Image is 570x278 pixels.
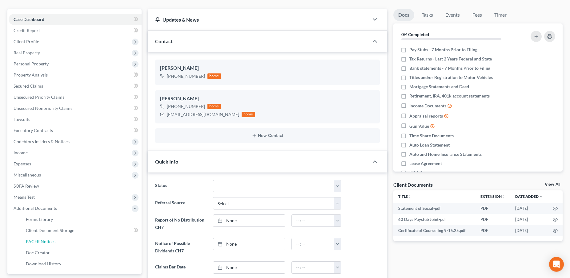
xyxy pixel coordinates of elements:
[409,160,442,167] span: Lease Agreement
[9,114,142,125] a: Lawsuits
[401,32,429,37] strong: 0% Completed
[476,214,510,225] td: PDF
[393,9,414,21] a: Docs
[14,72,48,77] span: Property Analysis
[515,194,543,199] a: Date Added expand_more
[480,194,505,199] a: Extensionunfold_more
[167,111,239,118] div: [EMAIL_ADDRESS][DOMAIN_NAME]
[417,9,438,21] a: Tasks
[409,133,454,139] span: Time Share Documents
[26,239,55,244] span: PACER Notices
[510,203,548,214] td: [DATE]
[26,261,61,266] span: Download History
[14,94,64,100] span: Unsecured Priority Claims
[21,225,142,236] a: Client Document Storage
[9,180,142,192] a: SOFA Review
[152,197,210,210] label: Referral Source
[213,215,285,226] a: None
[409,93,490,99] span: Retirement, IRA, 401k account statements
[292,262,334,273] input: -- : --
[398,194,411,199] a: Titleunfold_more
[21,258,142,269] a: Download History
[14,150,28,155] span: Income
[14,106,72,111] span: Unsecured Nonpriority Claims
[26,217,53,222] span: Forms Library
[155,16,361,23] div: Updates & News
[167,103,205,110] div: [PHONE_NUMBER]
[409,123,429,129] span: Gun Value
[14,117,30,122] span: Lawsuits
[9,69,142,81] a: Property Analysis
[14,194,35,200] span: Means Test
[9,81,142,92] a: Secured Claims
[160,64,375,72] div: [PERSON_NAME]
[409,56,492,62] span: Tax Returns - Last 2 Years Federal and State
[409,65,490,71] span: Bank statements - 7 Months Prior to Filing
[549,257,564,272] div: Open Intercom Messenger
[489,9,512,21] a: Timer
[409,47,477,53] span: Pay Stubs - 7 Months Prior to Filing
[213,238,285,250] a: None
[21,247,142,258] a: Doc Creator
[502,195,505,199] i: unfold_more
[167,73,205,79] div: [PHONE_NUMBER]
[207,73,221,79] div: home
[510,214,548,225] td: [DATE]
[292,215,334,226] input: -- : --
[476,225,510,236] td: PDF
[152,261,210,274] label: Claims Bar Date
[14,83,43,89] span: Secured Claims
[14,17,44,22] span: Case Dashboard
[393,203,476,214] td: Statement of Social-pdf
[242,112,255,117] div: home
[393,225,476,236] td: Certificate of Counseling 9-15.25.pdf
[476,203,510,214] td: PDF
[14,161,31,166] span: Expenses
[409,170,440,176] span: HOA Statement
[539,195,543,199] i: expand_more
[409,142,450,148] span: Auto Loan Statement
[14,50,40,55] span: Real Property
[14,128,53,133] span: Executory Contracts
[14,172,41,177] span: Miscellaneous
[26,228,74,233] span: Client Document Storage
[409,74,493,81] span: Titles and/or Registration to Motor Vehicles
[292,238,334,250] input: -- : --
[440,9,465,21] a: Events
[408,195,411,199] i: unfold_more
[393,214,476,225] td: 60 Days Paystub Joint-pdf
[152,214,210,233] label: Report of No Distribution CH7
[409,84,469,90] span: Mortgage Statements and Deed
[409,113,443,119] span: Appraisal reports
[9,103,142,114] a: Unsecured Nonpriority Claims
[467,9,487,21] a: Fees
[152,180,210,192] label: Status
[26,250,50,255] span: Doc Creator
[160,133,375,138] button: New Contact
[21,236,142,247] a: PACER Notices
[21,214,142,225] a: Forms Library
[409,151,482,157] span: Auto and Home Insurance Statements
[14,61,49,66] span: Personal Property
[160,95,375,102] div: [PERSON_NAME]
[14,139,70,144] span: Codebtors Insiders & Notices
[9,14,142,25] a: Case Dashboard
[14,28,40,33] span: Credit Report
[155,38,173,44] span: Contact
[9,125,142,136] a: Executory Contracts
[393,181,433,188] div: Client Documents
[14,39,39,44] span: Client Profile
[9,92,142,103] a: Unsecured Priority Claims
[14,205,57,211] span: Additional Documents
[510,225,548,236] td: [DATE]
[409,103,446,109] span: Income Documents
[545,182,560,187] a: View All
[207,104,221,109] div: home
[14,183,39,189] span: SOFA Review
[9,25,142,36] a: Credit Report
[152,238,210,256] label: Notice of Possible Dividends CH7
[213,262,285,273] a: None
[155,159,178,164] span: Quick Info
